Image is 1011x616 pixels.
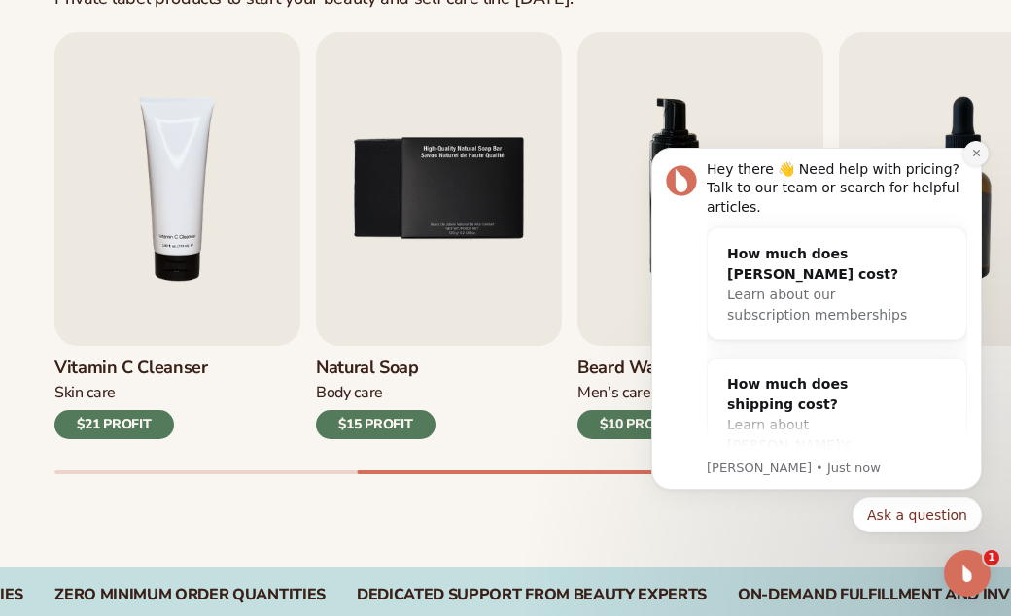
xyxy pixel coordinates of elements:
[577,358,697,379] h3: Beard Wash
[944,550,991,597] iframe: Intercom live chat
[577,410,697,439] div: $10 PROFIT
[54,586,326,604] div: Zero Minimum Order QuantitieS
[622,130,1011,544] iframe: Intercom notifications message
[316,383,436,403] div: Body Care
[316,32,562,439] a: 5 / 9
[357,586,707,604] div: Dedicated Support From Beauty Experts
[984,550,999,565] span: 1
[577,32,823,439] a: 6 / 9
[577,383,697,403] div: Men’s Care
[54,410,174,439] div: $21 PROFIT
[54,358,208,379] h3: Vitamin C Cleanser
[316,410,436,439] div: $15 PROFIT
[54,383,208,403] div: Skin Care
[54,32,300,439] a: 4 / 9
[316,358,436,379] h3: Natural Soap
